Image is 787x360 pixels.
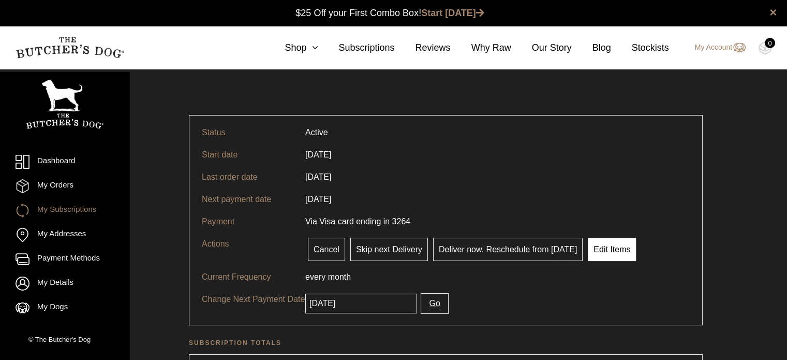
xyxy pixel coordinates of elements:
[350,238,428,261] a: Skip next Delivery
[189,338,703,348] h2: Subscription totals
[16,252,114,266] a: Payment Methods
[572,41,611,55] a: Blog
[264,41,318,55] a: Shop
[685,41,746,54] a: My Account
[299,166,337,188] td: [DATE]
[421,8,484,18] a: Start [DATE]
[16,301,114,315] a: My Dogs
[318,41,394,55] a: Subscriptions
[26,80,103,129] img: TBD_Portrait_Logo_White.png
[433,238,583,261] a: Deliver now. Reschedule from [DATE]
[328,272,351,281] span: month
[196,143,299,166] td: Start date
[299,188,337,210] td: [DATE]
[308,238,345,261] a: Cancel
[765,38,775,48] div: 0
[16,228,114,242] a: My Addresses
[196,210,299,233] td: Payment
[305,272,325,281] span: every
[305,217,410,226] span: Via Visa card ending in 3264
[394,41,450,55] a: Reviews
[16,155,114,169] a: Dashboard
[588,238,636,261] a: Edit Items
[196,166,299,188] td: Last order date
[611,41,669,55] a: Stockists
[451,41,511,55] a: Why Raw
[202,293,305,306] p: Change Next Payment Date
[202,271,305,283] p: Current Frequency
[196,188,299,210] td: Next payment date
[16,179,114,193] a: My Orders
[299,122,334,143] td: Active
[196,233,299,266] td: Actions
[511,41,572,55] a: Our Story
[421,293,448,314] button: Go
[16,277,114,291] a: My Details
[759,41,771,55] img: TBD_Cart-Empty.png
[769,6,777,19] a: close
[16,204,114,218] a: My Subscriptions
[299,143,337,166] td: [DATE]
[196,122,299,143] td: Status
